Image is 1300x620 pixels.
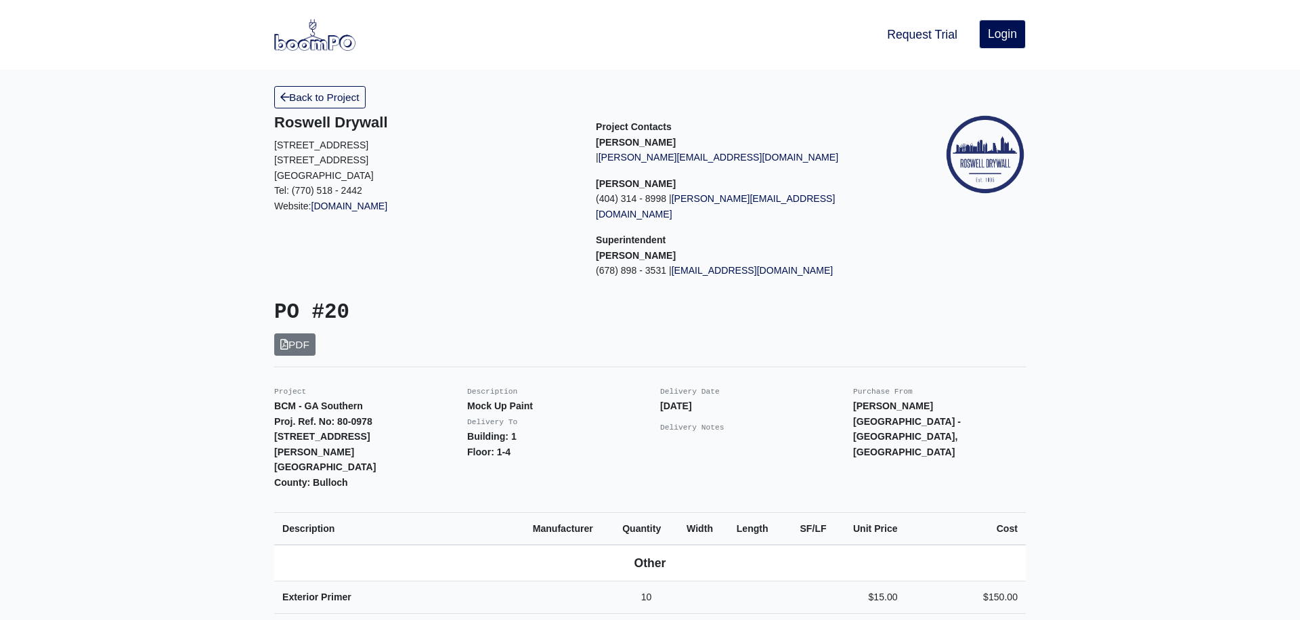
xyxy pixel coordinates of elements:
p: | [596,150,897,165]
p: Tel: (770) 518 - 2442 [274,183,576,199]
a: Login [979,20,1026,48]
strong: Floor: 1-4 [467,447,511,457]
strong: [GEOGRAPHIC_DATA] [274,461,376,472]
small: Project [274,388,306,396]
th: Quantity [614,512,678,545]
strong: [PERSON_NAME] [596,137,676,148]
a: PDF [274,333,316,356]
th: SF/LF [785,512,835,545]
th: Cost [906,512,1026,545]
strong: Exterior Primer [282,592,351,602]
p: [PERSON_NAME][GEOGRAPHIC_DATA] - [GEOGRAPHIC_DATA], [GEOGRAPHIC_DATA] [853,398,1026,459]
p: (404) 314 - 8998 | [596,191,897,222]
th: Length [729,512,785,545]
a: [EMAIL_ADDRESS][DOMAIN_NAME] [672,265,833,276]
td: 10 [614,581,678,614]
h3: PO #20 [274,300,640,325]
div: Website: [274,114,576,213]
strong: Proj. Ref. No: 80-0978 [274,416,372,427]
h5: Roswell Drywall [274,114,576,131]
strong: BCM - GA Southern [274,400,363,411]
strong: County: Bulloch [274,477,348,488]
p: [STREET_ADDRESS] [274,152,576,168]
p: [GEOGRAPHIC_DATA] [274,168,576,184]
small: Description [467,388,517,396]
strong: Building: 1 [467,431,517,442]
strong: [STREET_ADDRESS][PERSON_NAME] [274,431,370,457]
strong: [PERSON_NAME] [596,178,676,189]
strong: Mock Up Paint [467,400,533,411]
a: Back to Project [274,86,366,108]
small: Delivery Date [660,388,720,396]
th: Description [274,512,525,545]
p: [STREET_ADDRESS] [274,138,576,153]
a: [DOMAIN_NAME] [311,201,388,211]
small: Delivery Notes [660,423,724,432]
small: Delivery To [467,418,517,426]
p: (678) 898 - 3531 | [596,263,897,278]
span: Project Contacts [596,121,672,132]
img: boomPO [274,19,355,50]
strong: [DATE] [660,400,692,411]
th: Width [678,512,729,545]
b: Other [634,556,666,570]
small: Purchase From [853,388,913,396]
span: Superintendent [596,234,666,245]
th: Manufacturer [525,512,614,545]
th: Unit Price [835,512,906,545]
a: [PERSON_NAME][EMAIL_ADDRESS][DOMAIN_NAME] [596,193,835,220]
a: Request Trial [882,20,963,49]
td: $15.00 [835,581,906,614]
td: $150.00 [906,581,1026,614]
a: [PERSON_NAME][EMAIL_ADDRESS][DOMAIN_NAME] [599,152,838,163]
strong: [PERSON_NAME] [596,250,676,261]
